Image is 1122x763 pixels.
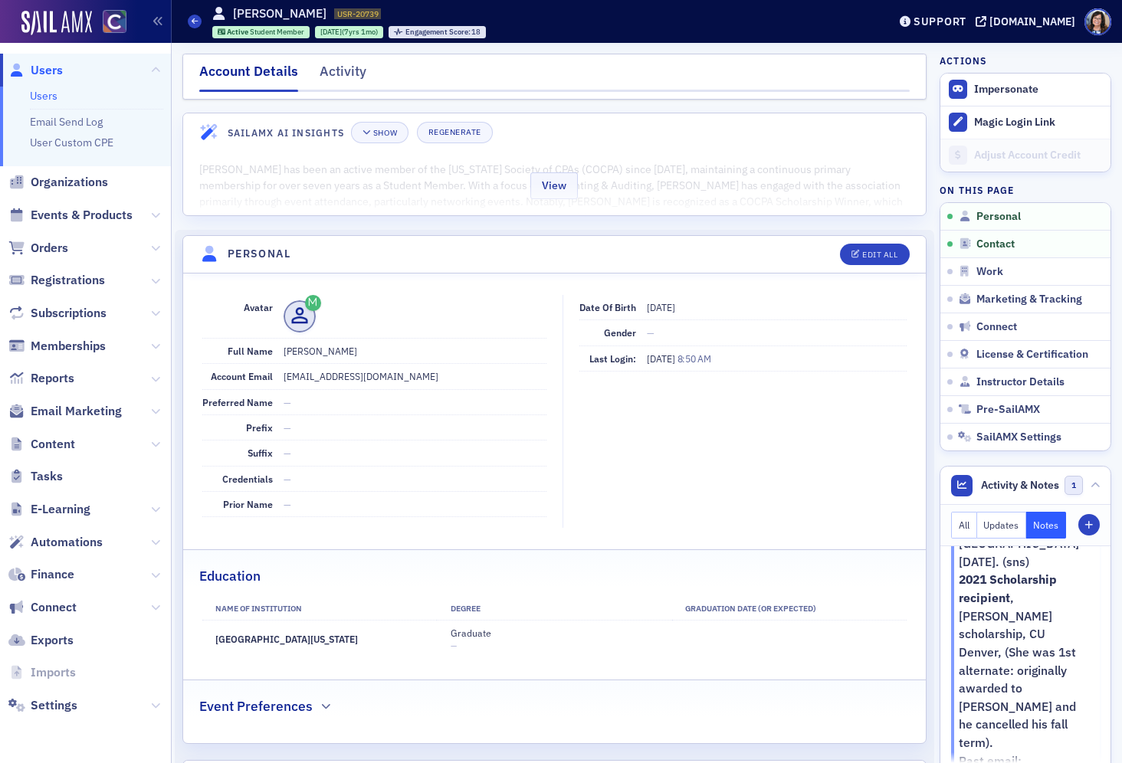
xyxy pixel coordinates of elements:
span: Connect [31,599,77,616]
span: Orders [31,240,68,257]
span: Subscriptions [31,305,107,322]
span: Personal [976,210,1021,224]
span: — [284,396,291,408]
span: Work [976,265,1003,279]
span: Suffix [248,447,273,459]
span: Automations [31,534,103,551]
button: Notes [1026,512,1066,539]
img: SailAMX [103,10,126,34]
span: — [284,498,291,510]
span: Settings [31,697,77,714]
a: Content [8,436,75,453]
span: Marketing & Tracking [976,293,1082,306]
span: Preferred Name [202,396,273,408]
div: Show [373,129,397,137]
span: Events & Products [31,207,133,224]
button: View [530,172,578,199]
a: Registrations [8,272,105,289]
a: Memberships [8,338,106,355]
span: Content [31,436,75,453]
span: Prefix [246,421,273,434]
span: Student Member [250,27,304,37]
h2: Education [199,566,261,586]
span: 1 [1065,476,1084,495]
span: Account Email [211,370,273,382]
span: 8:50 AM [677,352,711,365]
button: Magic Login Link [940,106,1111,139]
span: Organizations [31,174,108,191]
a: E-Learning [8,501,90,518]
span: Contact [976,237,1015,251]
th: Name of Institution [202,598,438,621]
a: Settings [8,697,77,714]
span: Pre-SailAMX [976,403,1040,417]
dd: [PERSON_NAME] [284,339,546,363]
h4: SailAMX AI Insights [228,126,344,139]
span: Memberships [31,338,106,355]
a: Imports [8,664,76,681]
span: Reports [31,370,74,387]
a: User Custom CPE [30,136,113,149]
span: Profile [1084,8,1111,35]
div: Engagement Score: 18 [389,26,486,38]
button: Regenerate [417,122,493,143]
th: Graduation Date (Or Expected) [672,598,907,621]
span: Imports [31,664,76,681]
span: Prior Name [223,498,273,510]
span: [DATE] [647,352,677,365]
span: Instructor Details [976,375,1065,389]
div: Account Details [199,61,298,92]
a: Users [8,62,63,79]
span: [DATE] [647,301,675,313]
p: , [PERSON_NAME] scholarship, CU Denver, (She was 1st alternate: originally awarded to [PERSON_NAM... [959,571,1090,752]
div: (7yrs 1mo) [320,27,378,37]
td: [GEOGRAPHIC_DATA][US_STATE] [202,621,438,658]
span: Connect [976,320,1017,334]
a: Events & Products [8,207,133,224]
a: Subscriptions [8,305,107,322]
span: Gender [604,326,636,339]
div: Magic Login Link [974,116,1103,129]
span: SailAMX Settings [976,431,1061,444]
h2: Event Preferences [199,696,313,716]
button: Edit All [840,244,909,265]
div: Edit All [862,251,897,259]
th: Degree [437,598,672,621]
a: Automations [8,534,103,551]
a: Active Student Member [218,27,305,37]
span: Registrations [31,272,105,289]
a: Users [30,89,57,103]
a: Email Send Log [30,115,103,129]
a: Reports [8,370,74,387]
a: Exports [8,632,74,649]
span: Engagement Score : [405,27,472,37]
span: — [284,473,291,485]
span: Exports [31,632,74,649]
span: Finance [31,566,74,583]
span: — [284,421,291,434]
div: [DOMAIN_NAME] [989,15,1075,28]
span: — [451,640,457,651]
div: Active: Active: Student Member [212,26,310,38]
button: Impersonate [974,83,1038,97]
strong: 2021 Scholarship recipient [959,571,1057,605]
img: SailAMX [21,11,92,35]
span: — [647,326,654,339]
h4: On this page [940,183,1111,197]
div: Adjust Account Credit [974,149,1103,162]
span: Activity & Notes [981,477,1059,493]
a: Tasks [8,468,63,485]
button: Show [351,122,408,143]
a: Finance [8,566,74,583]
span: E-Learning [31,501,90,518]
span: Full Name [228,345,273,357]
div: 18 [405,28,481,37]
span: Date of Birth [579,301,636,313]
td: Graduate [437,621,672,658]
span: USR-20739 [337,8,379,19]
span: License & Certification [976,348,1088,362]
span: Avatar [244,301,273,313]
a: View Homepage [92,10,126,36]
h4: Personal [228,246,290,262]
